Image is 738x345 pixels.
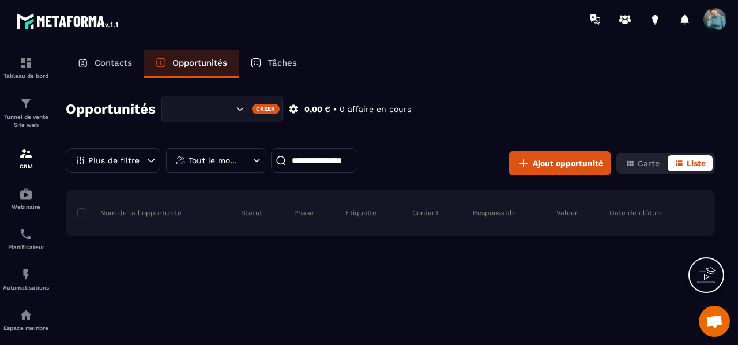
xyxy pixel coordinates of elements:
[533,157,603,169] span: Ajout opportunité
[3,113,49,129] p: Tunnel de vente Site web
[699,306,730,337] div: Ouvrir le chat
[19,56,33,70] img: formation
[3,259,49,299] a: automationsautomationsAutomatisations
[3,88,49,138] a: formationformationTunnel de vente Site web
[333,104,337,115] p: •
[609,208,663,217] p: Date de clôture
[3,244,49,250] p: Planificateur
[172,103,233,115] input: Search for option
[19,227,33,241] img: scheduler
[345,208,376,217] p: Étiquette
[19,308,33,322] img: automations
[95,58,132,68] p: Contacts
[252,104,280,114] div: Créer
[3,47,49,88] a: formationformationTableau de bord
[66,97,156,121] h2: Opportunités
[88,156,140,164] p: Plus de filtre
[3,219,49,259] a: schedulerschedulerPlanificateur
[412,208,439,217] p: Contact
[3,325,49,331] p: Espace membre
[619,155,667,171] button: Carte
[144,50,239,78] a: Opportunités
[3,178,49,219] a: automationsautomationsWebinaire
[3,163,49,170] p: CRM
[189,156,240,164] p: Tout le monde
[668,155,713,171] button: Liste
[509,151,611,175] button: Ajout opportunité
[687,159,706,168] span: Liste
[3,299,49,340] a: automationsautomationsEspace membre
[172,58,227,68] p: Opportunités
[19,96,33,110] img: formation
[19,187,33,201] img: automations
[340,104,411,115] p: 0 affaire en cours
[241,208,262,217] p: Statut
[19,147,33,160] img: formation
[66,50,144,78] a: Contacts
[19,268,33,282] img: automations
[3,284,49,291] p: Automatisations
[556,208,578,217] p: Valeur
[294,208,314,217] p: Phase
[473,208,516,217] p: Responsable
[3,204,49,210] p: Webinaire
[161,96,283,122] div: Search for option
[3,138,49,178] a: formationformationCRM
[16,10,120,31] img: logo
[3,73,49,79] p: Tableau de bord
[304,104,330,115] p: 0,00 €
[638,159,660,168] span: Carte
[268,58,297,68] p: Tâches
[239,50,308,78] a: Tâches
[77,208,182,217] p: Nom de la l'opportunité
